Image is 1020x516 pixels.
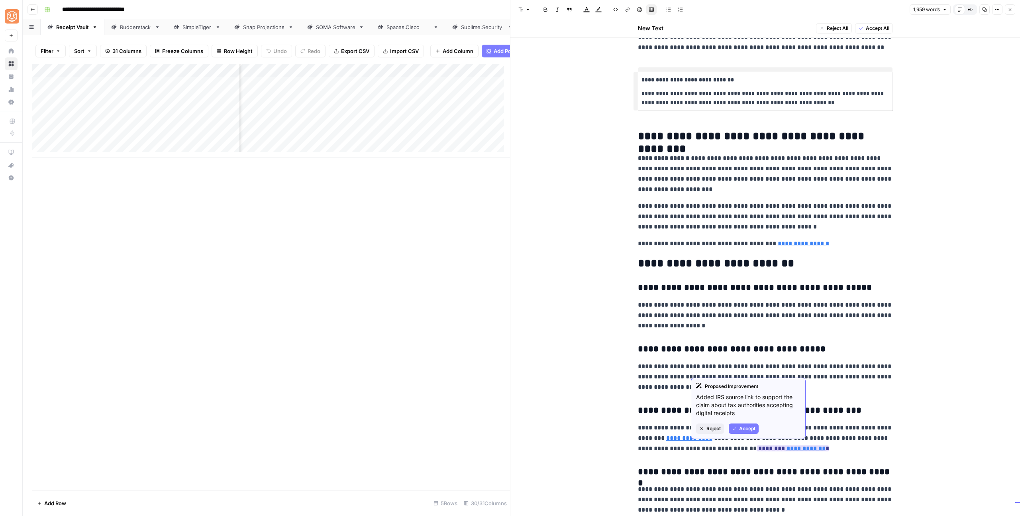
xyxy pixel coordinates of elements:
button: Filter [35,45,66,57]
button: 1,959 words [910,4,951,15]
a: Receipt Vault [41,19,104,35]
div: Proposed Improvement [696,383,800,390]
span: Reject [706,425,721,432]
span: Accept [739,425,755,432]
h2: New Text [638,24,663,32]
span: Add Column [443,47,473,55]
a: Settings [5,96,18,108]
span: Import CSV [390,47,419,55]
button: Export CSV [329,45,375,57]
a: [DOMAIN_NAME] [371,19,445,35]
button: 31 Columns [100,45,147,57]
span: 1,959 words [913,6,940,13]
button: Reject All [816,23,852,33]
button: Add Column [430,45,479,57]
div: Receipt Vault [56,23,89,31]
span: Freeze Columns [162,47,203,55]
span: Add Row [44,499,66,507]
a: Home [5,45,18,57]
button: Redo [295,45,326,57]
button: What's new? [5,159,18,171]
a: Rudderstack [104,19,167,35]
span: Export CSV [341,47,369,55]
button: Row Height [212,45,258,57]
a: SOMA Software [300,19,371,35]
div: [DOMAIN_NAME] [386,23,430,31]
p: Added IRS source link to support the claim about tax authorities accepting digital receipts [696,393,800,417]
span: Add Power Agent [494,47,537,55]
span: Row Height [224,47,253,55]
span: Undo [273,47,287,55]
div: SimpleTiger [182,23,212,31]
button: Accept [729,423,759,434]
a: AirOps Academy [5,146,18,159]
a: SimpleTiger [167,19,228,35]
span: Redo [308,47,320,55]
div: 5 Rows [430,497,461,510]
button: Undo [261,45,292,57]
a: Snap Projections [228,19,300,35]
span: 31 Columns [112,47,141,55]
div: [DOMAIN_NAME] [461,23,504,31]
div: Snap Projections [243,23,285,31]
button: Freeze Columns [150,45,208,57]
a: Usage [5,83,18,96]
span: Filter [41,47,53,55]
a: Your Data [5,70,18,83]
div: SOMA Software [316,23,355,31]
button: Reject [696,423,724,434]
button: Add Power Agent [482,45,542,57]
span: Accept All [866,25,889,32]
button: Add Row [32,497,71,510]
a: Browse [5,57,18,70]
div: What's new? [5,159,17,171]
button: Accept All [855,23,893,33]
button: Workspace: SimpleTiger [5,6,18,26]
a: [DOMAIN_NAME] [445,19,520,35]
span: Sort [74,47,84,55]
div: 30/31 Columns [461,497,510,510]
button: Help + Support [5,171,18,184]
span: Reject All [827,25,848,32]
img: SimpleTiger Logo [5,9,19,24]
div: Rudderstack [120,23,151,31]
button: Import CSV [378,45,424,57]
button: Sort [69,45,97,57]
